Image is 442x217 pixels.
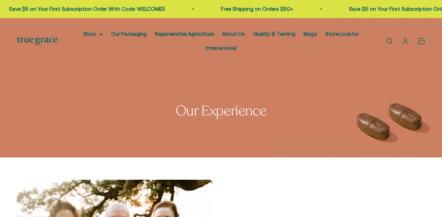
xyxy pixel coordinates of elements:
[155,31,214,37] a: Regenerative Agriculture
[83,30,103,38] summary: Shop
[111,31,147,37] a: Our Packaging
[253,31,295,37] a: Quality & Testing
[220,6,292,12] a: Free Shipping on Orders $50+
[205,45,237,51] a: International
[325,31,359,37] a: Store Locator
[176,101,266,120] split-lines: Our Experience
[304,31,317,37] a: Blogs
[222,31,245,37] a: About Us
[8,5,164,13] p: Save $5 on Your First Subscription Order With Code: WELCOME5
